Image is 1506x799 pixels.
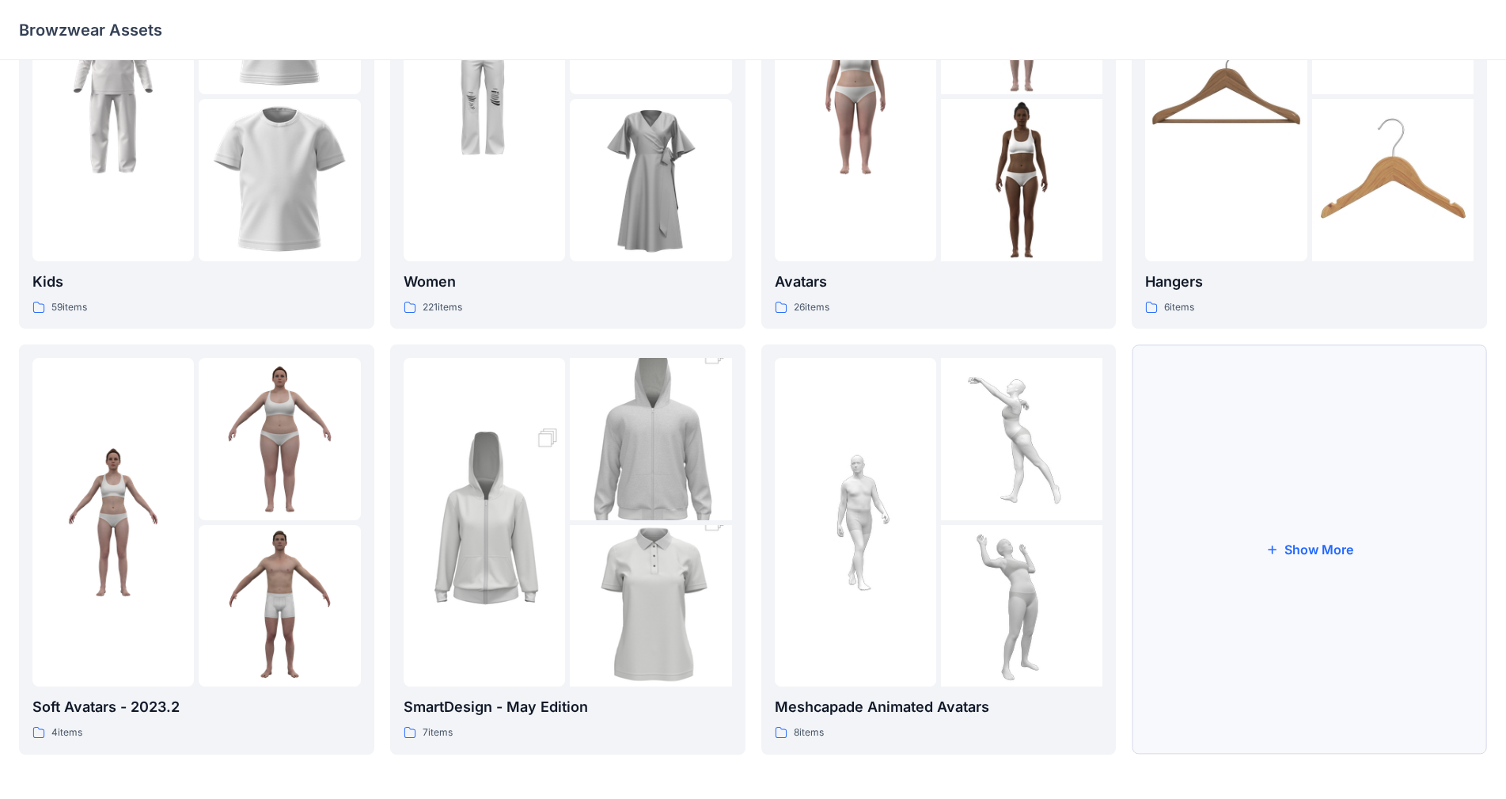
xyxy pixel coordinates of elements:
[570,318,731,561] img: folder 2
[775,16,936,177] img: folder 1
[775,441,936,603] img: folder 1
[1145,16,1307,177] img: folder 1
[941,99,1102,261] img: folder 3
[941,525,1102,687] img: folder 3
[32,441,194,603] img: folder 1
[423,725,453,741] p: 7 items
[199,358,360,519] img: folder 2
[775,271,1103,293] p: Avatars
[1132,344,1487,754] button: Show More
[390,344,745,754] a: folder 1folder 2folder 3SmartDesign - May Edition7items
[570,485,731,728] img: folder 3
[423,299,462,316] p: 221 items
[404,401,565,644] img: folder 1
[32,16,194,177] img: folder 1
[761,344,1117,754] a: folder 1folder 2folder 3Meshcapade Animated Avatars8items
[775,696,1103,718] p: Meshcapade Animated Avatars
[32,696,361,718] p: Soft Avatars - 2023.2
[404,696,732,718] p: SmartDesign - May Edition
[51,725,82,741] p: 4 items
[941,358,1102,519] img: folder 2
[794,299,829,316] p: 26 items
[794,725,824,741] p: 8 items
[199,99,360,261] img: folder 3
[51,299,87,316] p: 59 items
[1164,299,1194,316] p: 6 items
[1312,99,1474,261] img: folder 3
[570,99,731,261] img: folder 3
[404,271,732,293] p: Women
[199,525,360,687] img: folder 3
[19,19,162,41] p: Browzwear Assets
[19,344,374,754] a: folder 1folder 2folder 3Soft Avatars - 2023.24items
[1145,271,1474,293] p: Hangers
[32,271,361,293] p: Kids
[404,16,565,177] img: folder 1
